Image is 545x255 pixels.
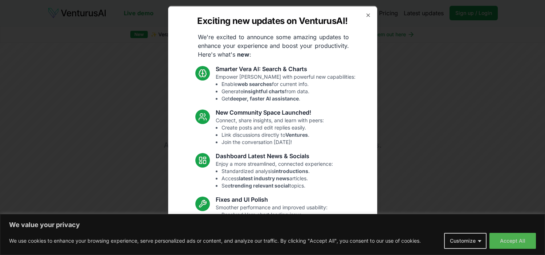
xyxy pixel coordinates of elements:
[221,80,355,87] li: Enable for current info.
[221,131,324,138] li: Link discussions directly to .
[221,124,324,131] li: Create posts and edit replies easily.
[216,151,333,160] h3: Dashboard Latest News & Socials
[285,131,308,137] strong: Ventures
[221,95,355,102] li: Get .
[221,182,333,189] li: See topics.
[221,138,324,145] li: Join the conversation [DATE]!
[231,182,289,188] strong: trending relevant social
[216,73,355,102] p: Empower [PERSON_NAME] with powerful new capabilities:
[192,32,355,58] p: We're excited to announce some amazing updates to enhance your experience and boost your producti...
[216,203,328,233] p: Smoother performance and improved usability:
[216,116,324,145] p: Connect, share insights, and learn with peers:
[197,15,347,26] h2: Exciting new updates on VenturusAI!
[239,175,289,181] strong: latest industry news
[237,81,272,87] strong: web searches
[216,108,324,116] h3: New Community Space Launched!
[221,211,328,218] li: Resolved Vera chart loading issue.
[237,50,249,58] strong: new
[221,225,328,233] li: Enhanced overall UI consistency.
[216,195,328,203] h3: Fixes and UI Polish
[221,218,328,225] li: Fixed mobile chat & sidebar glitches.
[221,167,333,174] li: Standardized analysis .
[216,64,355,73] h3: Smarter Vera AI: Search & Charts
[274,168,308,174] strong: introductions
[230,95,299,101] strong: deeper, faster AI assistance
[216,160,333,189] p: Enjoy a more streamlined, connected experience:
[221,174,333,182] li: Access articles.
[221,87,355,95] li: Generate from data.
[243,88,285,94] strong: insightful charts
